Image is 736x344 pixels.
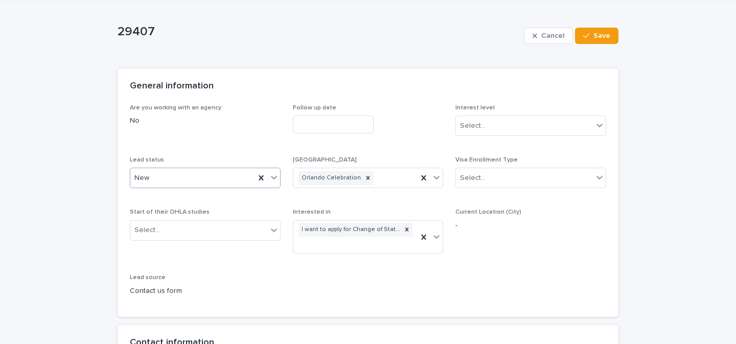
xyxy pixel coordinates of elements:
[130,209,210,215] span: Start of their OHLA studies
[455,105,495,111] span: Interest level
[455,157,518,163] span: Visa Enrollment Type
[298,223,402,237] div: I want to apply for Change of Status (COS)
[130,81,214,92] h2: General information
[130,157,164,163] span: Lead status
[455,220,606,231] p: -
[298,171,362,185] div: Orlando Celebration
[134,225,160,236] div: Select...
[460,121,486,131] div: Select...
[118,25,520,39] p: 29407
[524,28,573,44] button: Cancel
[293,157,357,163] span: [GEOGRAPHIC_DATA]
[130,116,281,126] p: No
[455,209,521,215] span: Current Location (City)
[130,286,281,296] p: Contact us form
[460,173,486,184] div: Select...
[130,274,166,281] span: Lead source
[593,32,610,39] span: Save
[130,105,221,111] span: Are you working with an agency
[293,105,336,111] span: Follow up date
[293,209,331,215] span: Interested in
[541,32,564,39] span: Cancel
[134,173,149,184] span: New
[575,28,618,44] button: Save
